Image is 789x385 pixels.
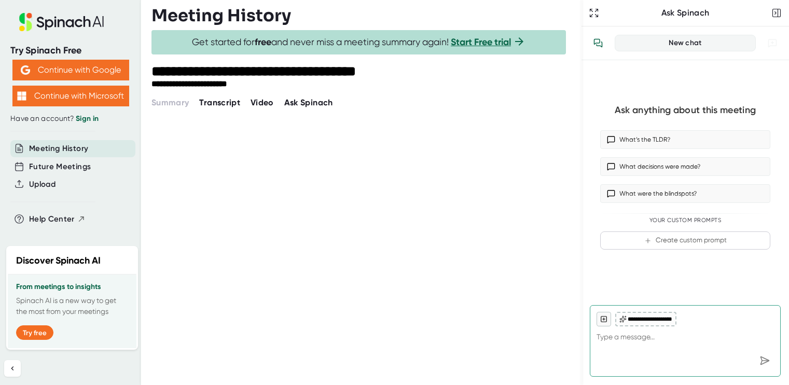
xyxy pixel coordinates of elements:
[151,97,189,109] button: Summary
[600,184,770,203] button: What were the blindspots?
[621,38,749,48] div: New chat
[76,114,99,123] a: Sign in
[21,65,30,75] img: Aehbyd4JwY73AAAAAElFTkSuQmCC
[29,178,56,190] button: Upload
[284,97,333,109] button: Ask Spinach
[29,161,91,173] button: Future Meetings
[10,114,131,123] div: Have an account?
[251,98,274,107] span: Video
[16,254,101,268] h2: Discover Spinach AI
[12,86,129,106] button: Continue with Microsoft
[16,283,128,291] h3: From meetings to insights
[769,6,784,20] button: Close conversation sidebar
[29,213,75,225] span: Help Center
[199,97,240,109] button: Transcript
[16,325,53,340] button: Try free
[29,213,86,225] button: Help Center
[615,104,756,116] div: Ask anything about this meeting
[451,36,511,48] a: Start Free trial
[600,217,770,224] div: Your Custom Prompts
[12,60,129,80] button: Continue with Google
[255,36,271,48] b: free
[10,45,131,57] div: Try Spinach Free
[199,98,240,107] span: Transcript
[151,98,189,107] span: Summary
[151,6,291,25] h3: Meeting History
[16,295,128,317] p: Spinach AI is a new way to get the most from your meetings
[29,143,88,155] button: Meeting History
[192,36,525,48] span: Get started for and never miss a meeting summary again!
[600,231,770,250] button: Create custom prompt
[587,6,601,20] button: Expand to Ask Spinach page
[601,8,769,18] div: Ask Spinach
[600,157,770,176] button: What decisions were made?
[4,360,21,377] button: Collapse sidebar
[251,97,274,109] button: Video
[588,33,608,53] button: View conversation history
[600,130,770,149] button: What’s the TLDR?
[755,351,774,370] div: Send message
[284,98,333,107] span: Ask Spinach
